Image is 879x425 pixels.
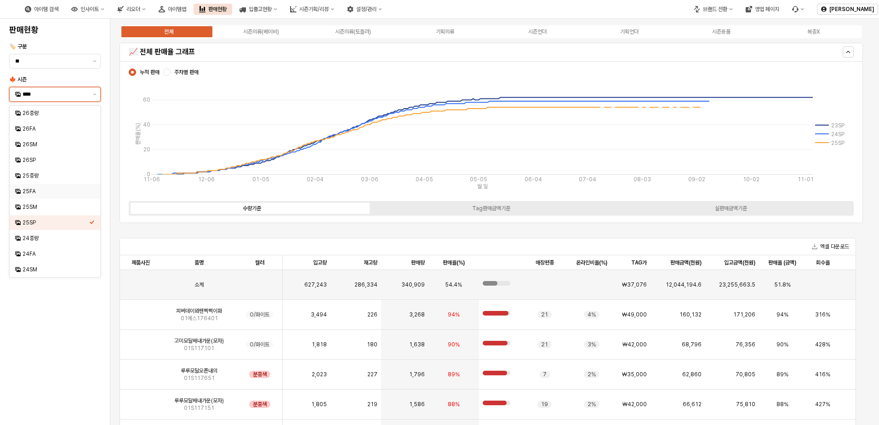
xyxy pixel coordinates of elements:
label: 복종X [768,28,860,36]
div: 26FA [23,125,89,132]
div: 영업 페이지 [740,4,785,15]
div: 버그 제보 및 기능 개선 요청 [787,4,810,15]
span: 160,132 [679,311,702,318]
label: 시즌용품 [675,28,767,36]
span: 고미모달배내가운(모자) [174,337,224,345]
button: 숨기다 [843,46,854,57]
span: 매장편중 [536,259,554,266]
div: 시즌의류(토들러) [335,29,371,35]
div: 입출고현황 [234,4,283,15]
span: 171,206 [733,311,755,318]
span: 입고금액(천원) [724,259,755,266]
span: ₩42,000 [622,341,647,348]
span: 427% [815,401,830,408]
span: 1,586 [409,401,425,408]
p: [PERSON_NAME] [829,6,874,13]
span: 01S117651 [184,374,215,382]
div: 영업 페이지 [755,6,779,12]
label: 실판매금액기준 [611,204,850,212]
h5: 📈 전체 판매율 그래프 [129,47,671,57]
div: 전체 [164,29,173,35]
span: 68,796 [682,341,702,348]
span: 226 [367,311,377,318]
div: 리오더 [112,4,151,15]
span: 89% [776,371,788,378]
span: 4% [588,311,596,318]
div: 판매현황 [194,4,232,15]
span: 286,334 [354,281,377,288]
span: 1,818 [312,341,327,348]
span: 94% [776,311,788,318]
span: 01S117151 [184,404,214,412]
div: 판매현황 [208,6,227,12]
span: 루루모달배내가운(모자) [174,397,224,404]
div: 25중량 [23,172,89,179]
span: 54.4% [445,281,462,288]
span: 품명 [194,259,204,266]
div: 24SM [23,266,89,273]
span: 340,909 [401,281,425,288]
span: 3,268 [409,311,425,318]
button: 제안 사항 표시 [89,54,100,68]
div: 시즌기획/리뷰 [285,4,340,15]
label: 시즌의류(베이비) [215,28,307,36]
span: 컬러 [255,259,264,266]
span: 판매량 [411,259,425,266]
span: 219 [367,401,377,408]
span: 루루모달오픈내의 [181,367,217,374]
div: 브랜드 전환 [688,4,738,15]
div: 아이템 검색 [34,6,58,12]
div: 26SM [23,141,89,148]
span: 판매금액(천원) [670,259,702,266]
span: 76,356 [736,341,755,348]
div: 복종X [807,29,820,35]
div: 설정/관리 [356,6,377,12]
span: 227 [367,371,377,378]
span: 재고량 [364,259,377,266]
button: 제안 사항 표시 [89,87,100,101]
span: 01S117101 [184,345,214,352]
span: 01에스176401 [181,315,218,322]
span: 1,805 [311,401,327,408]
span: 온라인비율(%) [576,259,607,266]
div: 실판매금액기준 [715,205,747,212]
span: TAG가 [631,259,647,266]
span: 제품사진 [131,259,150,266]
div: 시즌의류(베이비) [243,29,279,35]
label: 시즌언더 [491,28,583,36]
span: 428% [815,341,830,348]
div: 25FA [23,188,89,195]
span: ₩35,000 [622,371,647,378]
label: 전체 [123,28,215,36]
div: 브랜드 전환 [703,6,727,12]
main: 앱 프레임 [110,19,879,425]
span: 19 [541,401,548,408]
label: Tag판매금액기준 [371,204,611,212]
span: 90% [448,341,460,348]
span: 분홍색 [253,401,267,408]
span: 3% [588,341,596,348]
div: Tag판매금액기준 [472,205,510,212]
span: 2% [588,371,596,378]
span: 판매율(%) [443,259,465,266]
span: 89% [448,371,460,378]
div: 리오더 [126,6,140,12]
span: 소계 [194,281,204,288]
div: 수량기준 [243,205,261,212]
span: ₩37,076 [622,281,647,288]
span: O/화이트 [250,311,269,318]
span: ₩42,000 [622,401,647,408]
span: 316% [815,311,830,318]
span: ₩49,000 [622,311,647,318]
div: 설정/관리 [342,4,388,15]
span: 51.8% [774,281,791,288]
span: 21 [541,341,548,348]
span: 2% [588,401,596,408]
div: 기획언더 [620,29,639,35]
span: 7 [543,371,547,378]
span: 88% [448,401,460,408]
span: 2,023 [312,371,327,378]
span: 1,638 [409,341,425,348]
span: 180 [367,341,377,348]
label: 기획언더 [583,28,675,36]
